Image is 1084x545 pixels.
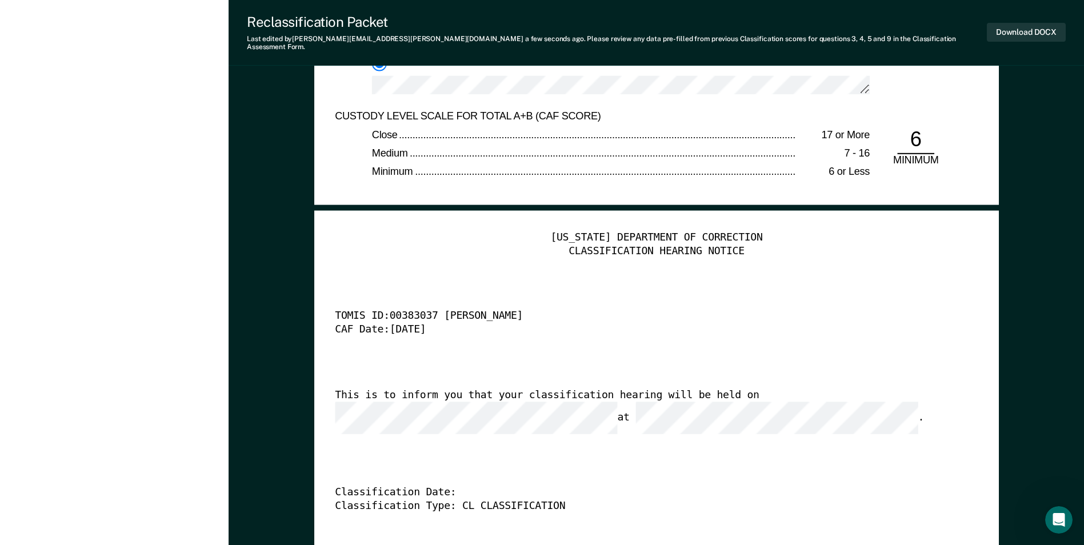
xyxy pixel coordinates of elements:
div: CAF Date: [DATE] [335,324,946,338]
div: 4 [833,55,870,69]
div: Last edited by [PERSON_NAME][EMAIL_ADDRESS][PERSON_NAME][DOMAIN_NAME] . Please review any data pr... [247,35,987,51]
div: CLASSIFICATION HEARING NOTICE [335,245,978,259]
div: Classification Date: [335,486,946,500]
div: 7 - 16 [796,147,870,161]
span: Close [372,129,399,140]
div: This is to inform you that your classification hearing will be held on at . [335,389,946,434]
span: Minimum [372,166,415,177]
input: Two or More4 [372,55,387,70]
div: Reclassification Packet [247,14,987,30]
span: Medium [372,147,410,158]
iframe: Intercom live chat [1045,506,1073,534]
div: Classification Type: CL CLASSIFICATION [335,499,946,513]
div: 6 or Less [796,166,870,179]
span: a few seconds ago [525,35,584,43]
div: [US_STATE] DEPARTMENT OF CORRECTION [335,231,978,245]
span: Two or More [392,55,450,67]
div: TOMIS ID: 00383037 [PERSON_NAME] [335,310,946,324]
div: MINIMUM [888,154,943,168]
div: 17 or More [796,129,870,142]
div: CUSTODY LEVEL SCALE FOR TOTAL A+B (CAF SCORE) [335,110,833,123]
button: Download DOCX [987,23,1066,42]
div: 6 [897,126,934,154]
